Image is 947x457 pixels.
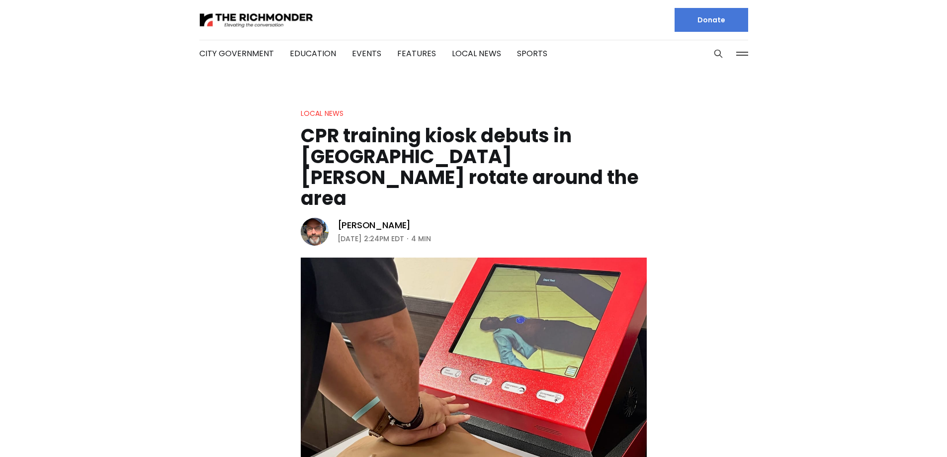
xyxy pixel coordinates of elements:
[338,233,404,245] time: [DATE] 2:24PM EDT
[675,8,748,32] a: Donate
[397,48,436,59] a: Features
[863,408,947,457] iframe: portal-trigger
[711,46,726,61] button: Search this site
[199,48,274,59] a: City Government
[301,125,647,209] h1: CPR training kiosk debuts in [GEOGRAPHIC_DATA][PERSON_NAME] rotate around the area
[452,48,501,59] a: Local News
[338,219,411,231] a: [PERSON_NAME]
[301,108,344,118] a: Local News
[411,233,431,245] span: 4 min
[301,218,329,246] img: Ian Stewart
[290,48,336,59] a: Education
[352,48,381,59] a: Events
[199,11,314,29] img: The Richmonder
[517,48,547,59] a: Sports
